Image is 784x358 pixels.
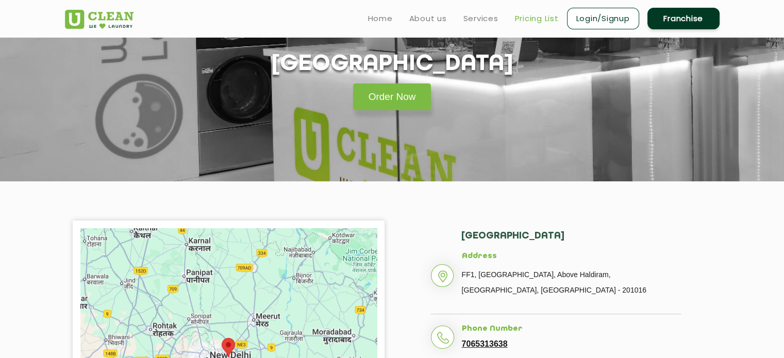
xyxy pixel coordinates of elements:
[567,8,639,29] a: Login/Signup
[647,8,720,29] a: Franchise
[271,52,514,78] h1: [GEOGRAPHIC_DATA]
[368,12,393,25] a: Home
[515,12,559,25] a: Pricing List
[462,252,681,261] h5: Address
[462,339,508,349] a: 7065313638
[462,267,681,298] p: FF1, [GEOGRAPHIC_DATA], Above Haldiram, [GEOGRAPHIC_DATA], [GEOGRAPHIC_DATA] - 201016
[461,231,681,252] h2: [GEOGRAPHIC_DATA]
[353,83,431,110] a: Order Now
[409,12,447,25] a: About us
[463,12,498,25] a: Services
[462,325,681,334] h5: Phone Number
[65,10,134,29] img: UClean Laundry and Dry Cleaning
